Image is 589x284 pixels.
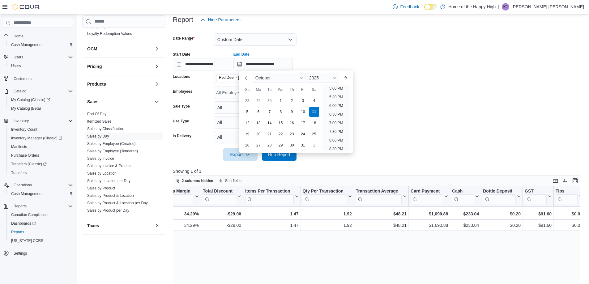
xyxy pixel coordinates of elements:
a: Sales by Product & Location [87,193,134,198]
div: day-28 [265,140,275,150]
button: Canadian Compliance [6,210,75,219]
a: Inventory Manager (Classic) [9,134,65,142]
label: Locations [173,74,190,79]
span: Red Deer - [PERSON_NAME] Place - Fire & Flower [219,74,267,81]
span: Inventory Count [9,126,73,133]
span: Cash Management [11,42,42,47]
a: Dashboards [9,220,38,227]
a: Sales by Employee (Tendered) [87,149,138,153]
div: Th [287,85,297,95]
span: Catalog [14,89,26,94]
span: Operations [14,183,32,188]
h3: Pricing [87,63,102,70]
button: Enter fullscreen [571,177,579,184]
span: My Catalog (Beta) [11,106,41,111]
div: day-14 [265,118,275,128]
span: Reports [9,228,73,236]
div: day-15 [276,118,286,128]
li: 6:00 PM [327,102,346,109]
label: Date Range [173,36,195,41]
label: End Date [233,52,250,57]
span: Canadian Compliance [9,211,73,218]
span: Itemized Sales [87,119,112,124]
div: Transaction Average [356,189,402,194]
h3: Taxes [87,223,99,229]
div: Bottle Deposit [483,189,516,204]
span: Canadian Compliance [11,212,48,217]
div: 1.47 [245,222,299,229]
div: Card Payment [411,189,443,204]
span: Users [14,55,23,60]
span: Purchase Orders [11,153,39,158]
a: Canadian Compliance [9,211,50,218]
div: Items Per Transaction [245,189,294,204]
div: day-25 [309,129,319,139]
h3: Sales [87,99,99,105]
p: | [498,3,499,11]
button: Pricing [87,63,152,70]
button: Display options [561,177,569,184]
div: day-10 [298,107,308,117]
button: Tips [556,189,583,204]
a: Feedback [390,1,421,13]
span: Sales by Location per Day [87,178,130,183]
button: Taxes [87,223,152,229]
div: day-20 [254,129,263,139]
div: day-1 [309,140,319,150]
button: Users [1,53,75,61]
span: Users [11,53,73,61]
div: 1.92 [302,210,352,218]
button: Products [87,81,152,87]
div: day-8 [276,107,286,117]
span: Feedback [400,4,419,10]
div: day-9 [287,107,297,117]
div: day-3 [298,96,308,106]
button: Sort fields [216,177,244,184]
div: Sa [309,85,319,95]
button: GST [525,189,552,204]
h3: OCM [87,46,97,52]
div: day-12 [242,118,252,128]
div: day-28 [242,96,252,106]
span: Sort fields [225,178,241,183]
div: day-27 [254,140,263,150]
span: Export [227,148,254,161]
a: Dashboards [6,219,75,228]
button: Users [11,53,26,61]
p: [PERSON_NAME] [PERSON_NAME] [512,3,584,11]
a: Loyalty Redemption Values [87,32,132,36]
div: day-16 [287,118,297,128]
a: Sales by Location [87,171,117,176]
button: Reports [6,228,75,236]
a: Users [9,62,23,70]
button: Export [223,148,258,161]
span: Sales by Invoice & Product [87,163,131,168]
div: day-26 [242,140,252,150]
button: Inventory [1,117,75,125]
span: Transfers (Classic) [9,160,73,168]
button: Customers [1,74,75,83]
div: Cash [452,189,474,204]
button: Catalog [11,87,29,95]
div: day-19 [242,129,252,139]
span: Reports [14,204,27,209]
button: 2 columns hidden [173,177,216,184]
button: Settings [1,249,75,258]
div: Gross Margin [162,189,194,204]
a: Cash Management [9,190,45,197]
div: 34.29% [162,210,198,218]
button: Cash Management [6,189,75,198]
div: We [276,85,286,95]
button: Previous Month [242,73,252,83]
div: Transaction Average [356,189,402,204]
span: Cash Management [11,191,42,196]
div: day-1 [276,96,286,106]
button: Purchase Orders [6,151,75,160]
div: day-2 [287,96,297,106]
div: $0.20 [483,222,521,229]
span: Inventory Manager (Classic) [11,136,62,141]
a: Sales by Invoice [87,156,114,161]
span: [US_STATE] CCRS [11,238,43,243]
button: Reports [11,202,29,210]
